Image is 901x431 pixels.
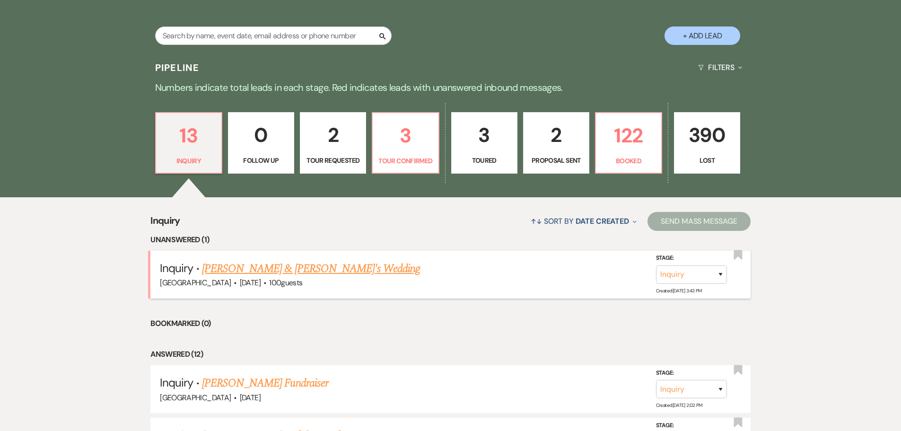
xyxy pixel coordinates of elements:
[150,234,751,246] li: Unanswered (1)
[202,375,328,392] a: [PERSON_NAME] Fundraiser
[150,213,180,234] span: Inquiry
[160,393,231,403] span: [GEOGRAPHIC_DATA]
[457,155,511,166] p: Toured
[150,317,751,330] li: Bookmarked (0)
[656,288,702,294] span: Created: [DATE] 3:43 PM
[656,253,727,264] label: Stage:
[234,119,288,151] p: 0
[160,375,193,390] span: Inquiry
[162,120,216,151] p: 13
[155,26,392,45] input: Search by name, event date, email address or phone number
[451,112,517,174] a: 3Toured
[300,112,366,174] a: 2Tour Requested
[160,261,193,275] span: Inquiry
[378,156,432,166] p: Tour Confirmed
[155,61,200,74] h3: Pipeline
[694,55,746,80] button: Filters
[680,119,734,151] p: 390
[234,155,288,166] p: Follow Up
[680,155,734,166] p: Lost
[162,156,216,166] p: Inquiry
[306,119,360,151] p: 2
[202,260,420,277] a: [PERSON_NAME] & [PERSON_NAME]'s Wedding
[602,120,656,151] p: 122
[595,112,662,174] a: 122Booked
[602,156,656,166] p: Booked
[529,155,583,166] p: Proposal Sent
[110,80,791,95] p: Numbers indicate total leads in each stage. Red indicates leads with unanswered inbound messages.
[306,155,360,166] p: Tour Requested
[457,119,511,151] p: 3
[160,278,231,288] span: [GEOGRAPHIC_DATA]
[656,368,727,378] label: Stage:
[656,402,702,408] span: Created: [DATE] 2:02 PM
[529,119,583,151] p: 2
[228,112,294,174] a: 0Follow Up
[150,348,751,361] li: Answered (12)
[674,112,740,174] a: 390Lost
[665,26,740,45] button: + Add Lead
[523,112,589,174] a: 2Proposal Sent
[240,278,261,288] span: [DATE]
[372,112,439,174] a: 3Tour Confirmed
[240,393,261,403] span: [DATE]
[647,212,751,231] button: Send Mass Message
[531,216,542,226] span: ↑↓
[378,120,432,151] p: 3
[269,278,302,288] span: 100 guests
[155,112,222,174] a: 13Inquiry
[527,209,640,234] button: Sort By Date Created
[656,421,727,431] label: Stage:
[576,216,629,226] span: Date Created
